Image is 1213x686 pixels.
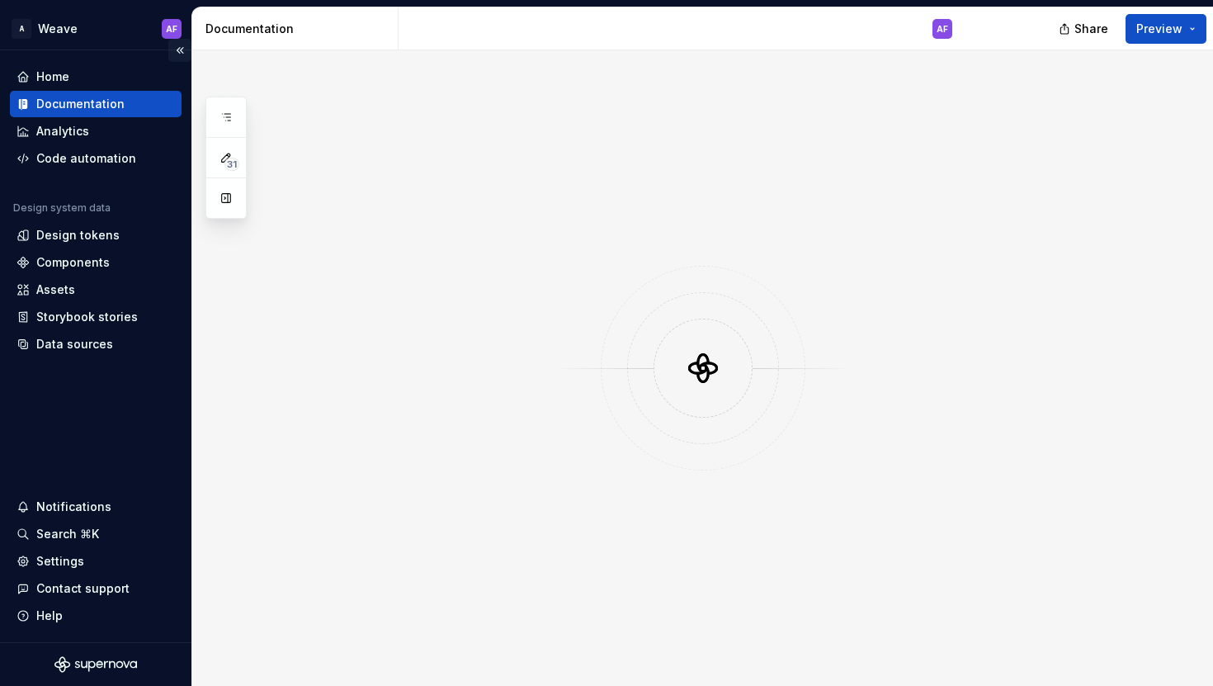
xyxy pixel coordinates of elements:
[36,281,75,298] div: Assets
[10,575,182,602] button: Contact support
[13,201,111,215] div: Design system data
[38,21,78,37] div: Weave
[36,227,120,244] div: Design tokens
[10,145,182,172] a: Code automation
[937,22,948,35] div: AF
[10,277,182,303] a: Assets
[1126,14,1206,44] button: Preview
[10,118,182,144] a: Analytics
[36,499,111,515] div: Notifications
[36,150,136,167] div: Code automation
[36,309,138,325] div: Storybook stories
[36,580,130,597] div: Contact support
[1050,14,1119,44] button: Share
[10,331,182,357] a: Data sources
[36,553,84,570] div: Settings
[36,123,89,140] div: Analytics
[10,603,182,629] button: Help
[10,548,182,575] a: Settings
[1136,21,1182,37] span: Preview
[1074,21,1108,37] span: Share
[10,222,182,248] a: Design tokens
[36,96,125,112] div: Documentation
[224,158,239,171] span: 31
[3,11,188,46] button: AWeaveAF
[166,22,177,35] div: AF
[36,336,113,352] div: Data sources
[36,69,69,85] div: Home
[10,64,182,90] a: Home
[54,656,137,673] svg: Supernova Logo
[36,254,110,271] div: Components
[36,526,99,542] div: Search ⌘K
[10,494,182,520] button: Notifications
[10,304,182,330] a: Storybook stories
[10,91,182,117] a: Documentation
[205,21,391,37] div: Documentation
[10,249,182,276] a: Components
[10,521,182,547] button: Search ⌘K
[36,608,63,624] div: Help
[168,39,191,62] button: Collapse sidebar
[12,19,31,39] div: A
